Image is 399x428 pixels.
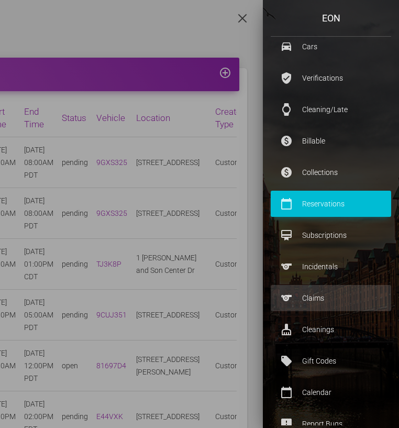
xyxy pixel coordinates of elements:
[279,196,383,212] p: Reservations
[279,259,383,275] p: Incidentals
[263,8,399,29] a: Eon
[271,159,391,185] a: paid Collections
[271,65,391,91] a: verified_user Verifications
[279,102,383,117] p: Cleaning/Late
[279,70,383,86] p: Verifications
[271,96,391,123] a: watch Cleaning/Late
[271,191,391,217] a: calendar_today Reservations
[279,133,383,149] p: Billable
[271,254,391,280] a: sports Incidentals
[279,227,383,243] p: Subscriptions
[271,285,391,311] a: sports Claims
[271,316,391,343] a: cleaning_services Cleanings
[271,34,391,60] a: drive_eta Cars
[279,290,383,306] p: Claims
[271,348,391,374] a: local_offer Gift Codes
[279,353,383,369] p: Gift Codes
[279,39,383,54] p: Cars
[279,164,383,180] p: Collections
[271,128,391,154] a: paid Billable
[279,385,383,400] p: Calendar
[271,222,391,248] a: card_membership Subscriptions
[279,322,383,337] p: Cleanings
[271,379,391,405] a: calendar_today Calendar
